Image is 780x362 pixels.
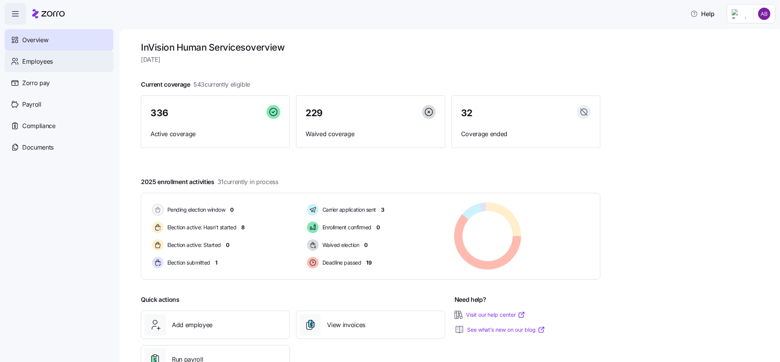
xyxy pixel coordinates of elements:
span: Election active: Hasn't started [165,224,237,231]
span: [DATE] [141,55,600,64]
span: Zorro pay [22,78,50,88]
span: 1 [215,259,217,267]
img: Employer logo [732,9,747,18]
button: Help [684,6,721,21]
span: View invoices [327,320,365,330]
span: Waived election [320,241,360,249]
span: 19 [366,259,371,267]
a: Overview [5,29,113,51]
span: Election submitted [165,259,210,267]
span: Current coverage [141,80,250,89]
span: Waived coverage [306,129,435,139]
span: Employees [22,57,53,66]
span: Overview [22,35,48,45]
span: Payroll [22,100,41,109]
span: Deadline passed [320,259,361,267]
span: 336 [150,109,168,118]
span: 0 [376,224,380,231]
img: c6b7e62a50e9d1badab68c8c9b51d0dd [758,8,770,20]
span: Help [690,9,715,18]
span: 0 [364,241,368,249]
span: Election active: Started [165,241,221,249]
a: Payroll [5,94,113,115]
span: Documents [22,143,54,152]
span: Add employee [172,320,213,330]
span: 31 currently in process [217,177,278,187]
span: 0 [231,206,234,214]
a: Compliance [5,115,113,137]
a: See what’s new on our blog [467,326,545,334]
span: 0 [226,241,229,249]
span: Active coverage [150,129,280,139]
span: Coverage ended [461,129,591,139]
span: 32 [461,109,473,118]
span: 229 [306,109,323,118]
a: Visit our help center [466,311,525,319]
span: Need help? [455,295,486,304]
span: Carrier application sent [320,206,376,214]
span: Quick actions [141,295,180,304]
span: 543 currently eligible [193,80,250,89]
span: 3 [381,206,384,214]
h1: InVision Human Services overview [141,41,600,53]
span: 2025 enrollment activities [141,177,278,187]
a: Zorro pay [5,72,113,94]
span: Pending election window [165,206,226,214]
span: Enrollment confirmed [320,224,371,231]
span: 8 [242,224,245,231]
span: Compliance [22,121,56,131]
a: Employees [5,51,113,72]
a: Documents [5,137,113,158]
